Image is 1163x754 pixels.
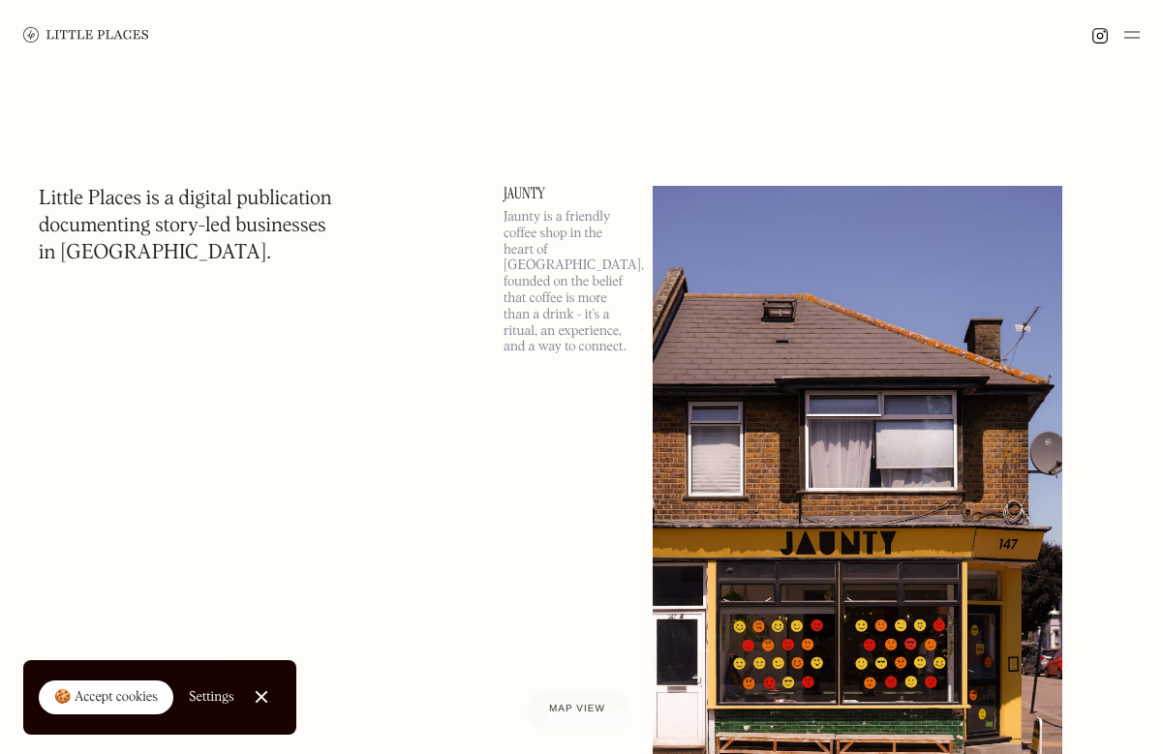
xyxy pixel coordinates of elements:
[39,186,332,267] h1: Little Places is a digital publication documenting story-led businesses in [GEOGRAPHIC_DATA].
[189,690,234,704] div: Settings
[54,688,158,708] div: 🍪 Accept cookies
[504,186,629,201] a: Jaunty
[504,209,629,355] p: Jaunty is a friendly coffee shop in the heart of [GEOGRAPHIC_DATA], founded on the belief that co...
[39,680,173,715] a: 🍪 Accept cookies
[242,678,281,716] a: Close Cookie Popup
[260,697,261,698] div: Close Cookie Popup
[189,676,234,719] a: Settings
[549,704,605,714] span: Map view
[526,688,628,731] a: Map view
